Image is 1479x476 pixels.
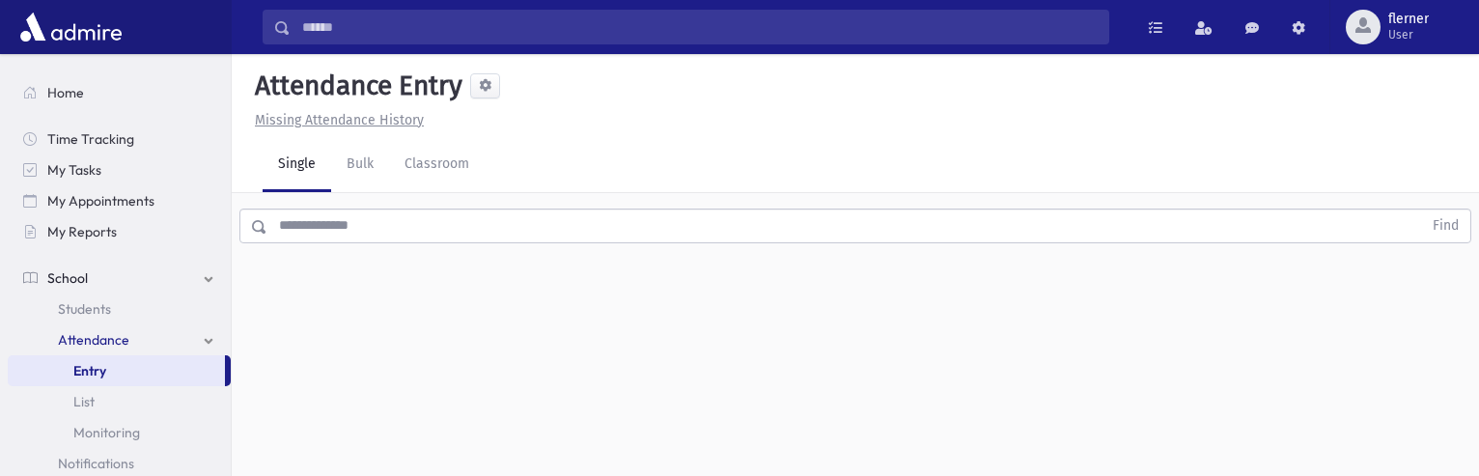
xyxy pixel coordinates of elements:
[15,8,126,46] img: AdmirePro
[8,124,231,154] a: Time Tracking
[331,138,389,192] a: Bulk
[247,112,424,128] a: Missing Attendance History
[47,192,154,210] span: My Appointments
[8,386,231,417] a: List
[47,161,101,179] span: My Tasks
[47,130,134,148] span: Time Tracking
[255,112,424,128] u: Missing Attendance History
[58,455,134,472] span: Notifications
[47,223,117,240] span: My Reports
[73,424,140,441] span: Monitoring
[8,263,231,294] a: School
[8,355,225,386] a: Entry
[8,77,231,108] a: Home
[8,216,231,247] a: My Reports
[1388,27,1429,42] span: User
[247,70,462,102] h5: Attendance Entry
[58,300,111,318] span: Students
[73,393,95,410] span: List
[8,324,231,355] a: Attendance
[1421,210,1470,242] button: Find
[291,10,1108,44] input: Search
[8,154,231,185] a: My Tasks
[389,138,485,192] a: Classroom
[1388,12,1429,27] span: flerner
[47,84,84,101] span: Home
[263,138,331,192] a: Single
[8,417,231,448] a: Monitoring
[8,294,231,324] a: Students
[47,269,88,287] span: School
[8,185,231,216] a: My Appointments
[73,362,106,379] span: Entry
[58,331,129,349] span: Attendance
